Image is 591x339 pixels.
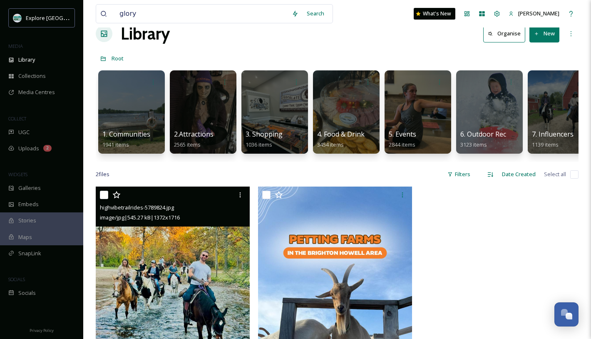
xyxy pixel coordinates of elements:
[529,25,559,42] button: New
[8,276,25,282] span: SOCIALS
[460,141,487,148] span: 3123 items
[443,166,474,182] div: Filters
[8,171,27,177] span: WIDGETS
[460,130,506,139] span: 6. Outdoor Rec
[518,10,559,17] span: [PERSON_NAME]
[544,170,566,178] span: Select all
[18,145,39,152] span: Uploads
[317,130,365,139] span: 4. Food & Drink
[532,130,574,148] a: 7. Influencers1139 items
[389,130,416,139] span: 5. Events
[115,5,288,23] input: Search your library
[30,325,54,335] a: Privacy Policy
[112,53,124,63] a: Root
[246,141,272,148] span: 1036 items
[532,130,574,139] span: 7. Influencers
[483,25,525,42] button: Organise
[303,5,328,22] div: Search
[174,130,214,148] a: 2.Attractions2565 items
[317,141,344,148] span: 3454 items
[389,130,416,148] a: 5. Events2844 items
[121,21,170,46] a: Library
[532,141,559,148] span: 1139 items
[18,56,35,64] span: Library
[414,8,455,20] a: What's New
[18,184,41,192] span: Galleries
[18,88,55,96] span: Media Centres
[174,130,214,139] span: 2.Attractions
[174,141,201,148] span: 2565 items
[18,72,46,80] span: Collections
[96,170,109,178] span: 2 file s
[246,130,283,148] a: 3. Shopping1036 items
[18,217,36,224] span: Stories
[100,204,174,211] span: highvibetrailrides-5789824.jpg
[30,328,54,333] span: Privacy Policy
[554,302,579,327] button: Open Chat
[483,25,529,42] a: Organise
[18,200,39,208] span: Embeds
[102,141,129,148] span: 1941 items
[18,289,36,297] span: Socials
[112,55,124,62] span: Root
[18,128,30,136] span: UGC
[18,249,41,257] span: SnapLink
[26,14,140,22] span: Explore [GEOGRAPHIC_DATA][PERSON_NAME]
[498,166,540,182] div: Date Created
[100,214,180,221] span: image/jpg | 545.27 kB | 1372 x 1716
[504,5,564,22] a: [PERSON_NAME]
[8,43,23,49] span: MEDIA
[13,14,22,22] img: 67e7af72-b6c8-455a-acf8-98e6fe1b68aa.avif
[18,233,32,241] span: Maps
[43,145,52,152] div: 2
[317,130,365,148] a: 4. Food & Drink3454 items
[102,130,150,148] a: 1. Communities1941 items
[8,115,26,122] span: COLLECT
[389,141,415,148] span: 2844 items
[102,130,150,139] span: 1. Communities
[246,130,283,139] span: 3. Shopping
[460,130,506,148] a: 6. Outdoor Rec3123 items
